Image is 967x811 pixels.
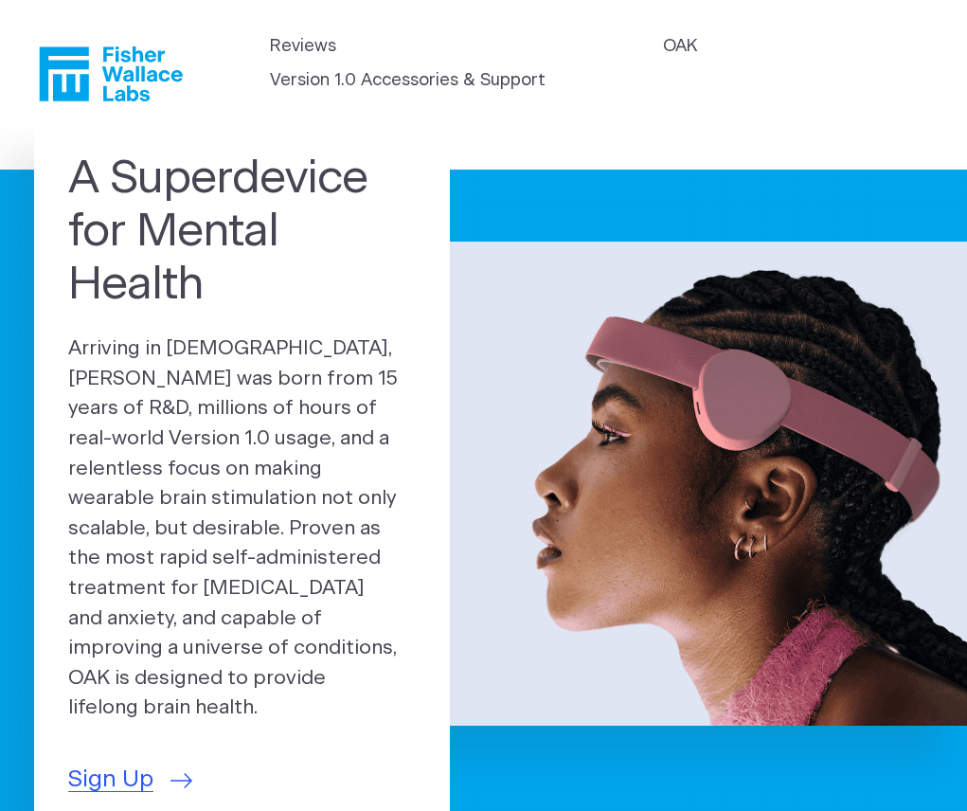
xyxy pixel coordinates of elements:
[270,68,546,94] a: Version 1.0 Accessories & Support
[663,34,697,60] a: OAK
[68,763,192,798] a: Sign Up
[270,34,336,60] a: Reviews
[68,153,416,312] h1: A Superdevice for Mental Health
[39,46,183,101] a: Fisher Wallace
[68,763,153,798] span: Sign Up
[68,333,416,723] p: Arriving in [DEMOGRAPHIC_DATA], [PERSON_NAME] was born from 15 years of R&D, millions of hours of...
